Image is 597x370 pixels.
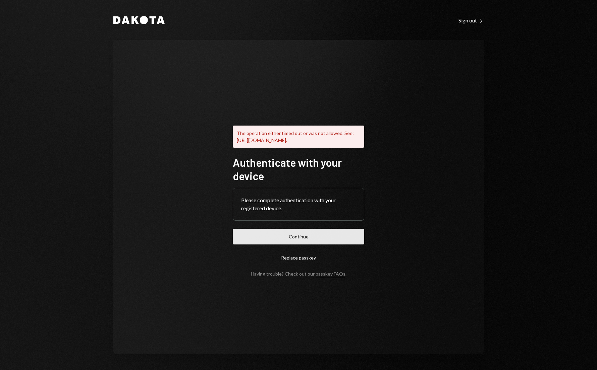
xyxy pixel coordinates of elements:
button: Replace passkey [233,250,364,266]
div: The operation either timed out or was not allowed. See: [URL][DOMAIN_NAME]. [233,126,364,148]
div: Sign out [458,17,484,24]
h1: Authenticate with your device [233,156,364,182]
div: Please complete authentication with your registered device. [241,196,356,212]
div: Having trouble? Check out our . [251,271,346,277]
a: Sign out [458,16,484,24]
button: Continue [233,229,364,244]
a: passkey FAQs [316,271,345,277]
